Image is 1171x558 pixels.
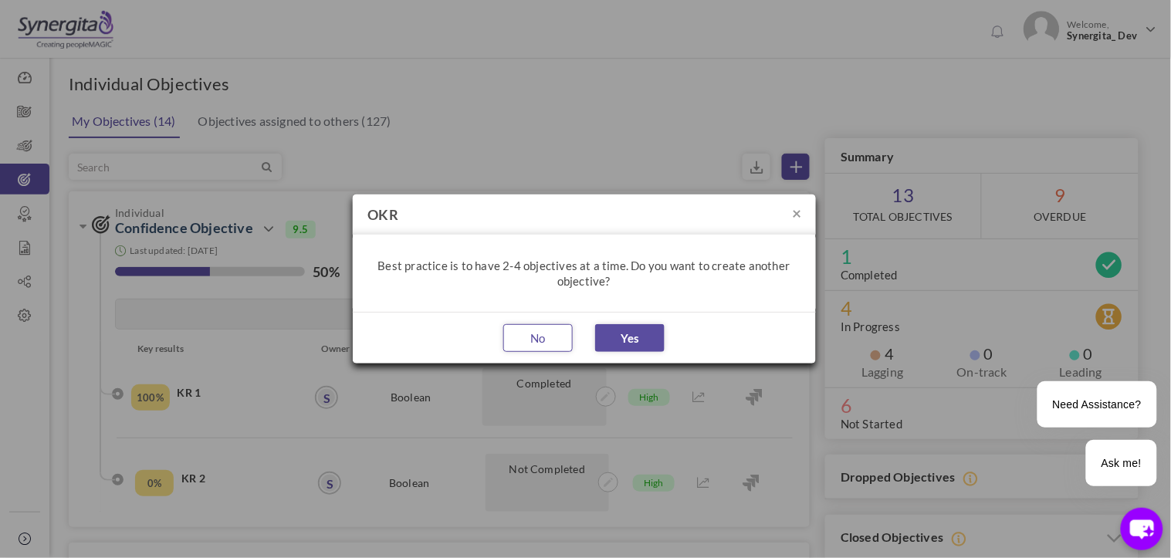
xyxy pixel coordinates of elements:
button: No [503,324,573,352]
button: chat-button [1121,508,1163,550]
div: Best practice is to have 2-4 objectives at a time. Do you want to create another objective? [353,235,816,312]
div: Ask me! [1086,440,1157,486]
div: Need Assistance? [1037,381,1157,428]
h4: OKR [353,194,816,235]
button: Yes [595,324,665,352]
button: × [793,205,802,221]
